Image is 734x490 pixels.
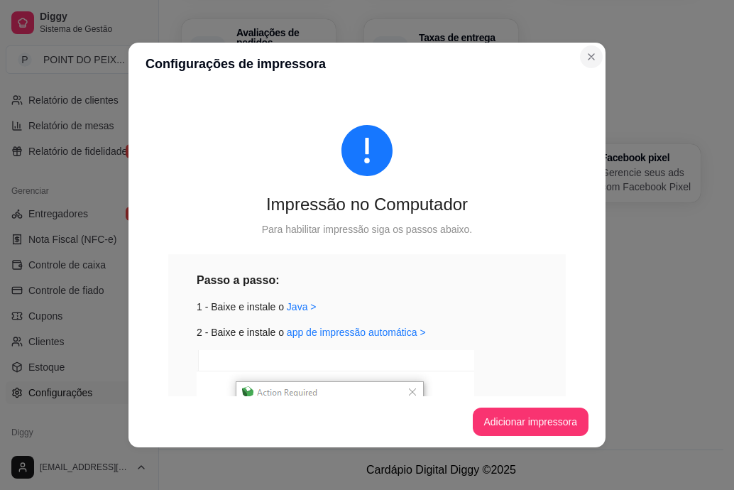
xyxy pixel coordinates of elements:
[197,299,537,315] div: 1 - Baixe e instale o
[580,45,603,68] button: Close
[287,327,426,338] a: app de impressão automática >
[197,325,537,340] div: 2 - Baixe e instale o
[128,43,606,85] header: Configurações de impressora
[341,125,393,176] span: exclamation-circle
[168,193,566,216] div: Impressão no Computador
[473,408,589,436] button: Adicionar impressora
[287,301,317,312] a: Java >
[197,274,280,286] strong: Passo a passo:
[168,222,566,237] div: Para habilitar impressão siga os passos abaixo.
